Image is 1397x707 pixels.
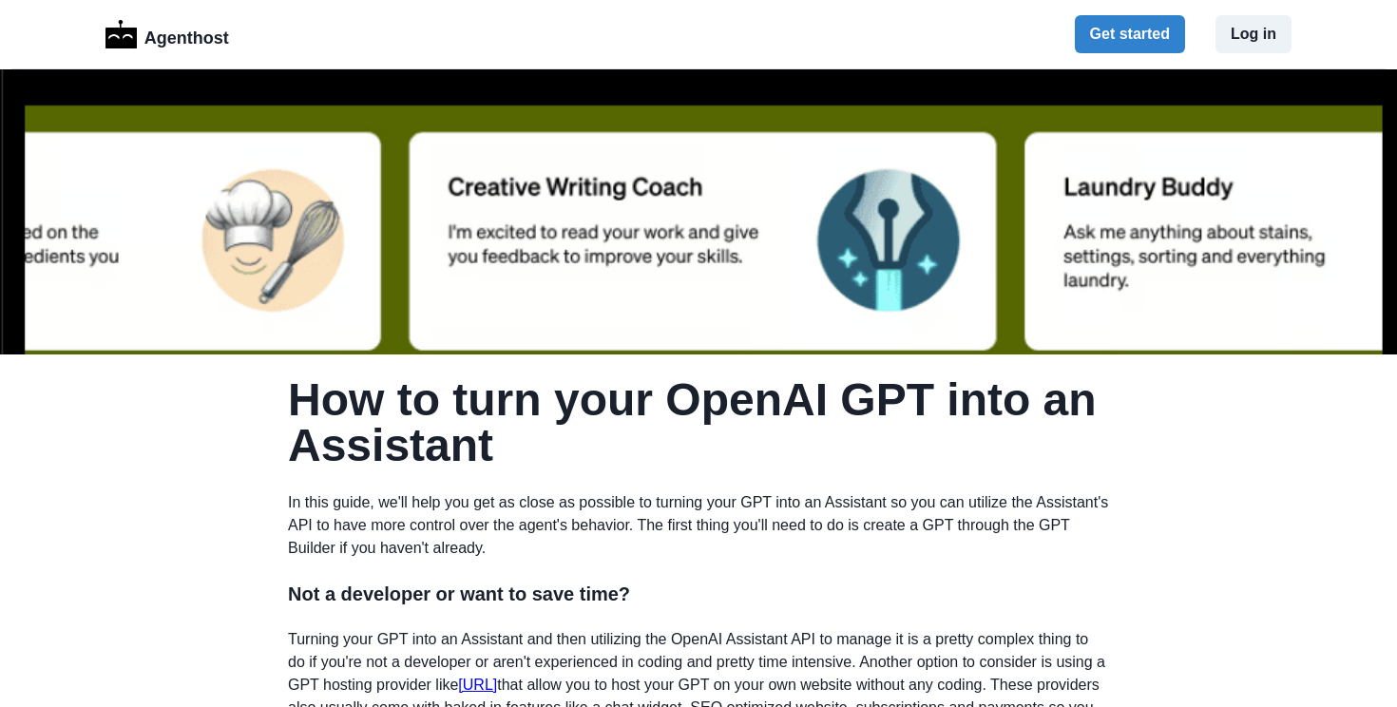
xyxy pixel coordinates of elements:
a: LogoAgenthost [105,18,229,51]
p: Agenthost [144,18,229,51]
h1: Not a developer or want to save time? [288,583,1109,605]
h1: How to turn your OpenAI GPT into an Assistant [288,377,1109,468]
button: Log in [1215,15,1292,53]
p: In this guide, we'll help you get as close as possible to turning your GPT into an Assistant so y... [288,491,1109,560]
a: [URL] [458,677,497,693]
img: Logo [105,20,137,48]
button: Get started [1075,15,1185,53]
